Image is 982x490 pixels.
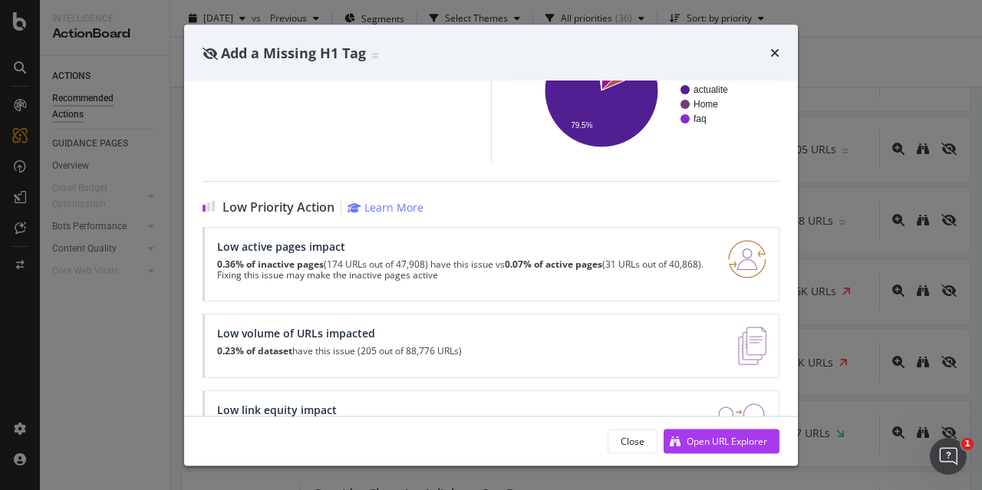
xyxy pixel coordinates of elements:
[571,121,592,130] text: 79.5%
[608,429,657,453] button: Close
[621,434,644,447] div: Close
[372,53,378,58] img: Equal
[694,114,707,125] text: faq
[728,241,766,279] img: RO06QsNG.png
[203,47,218,59] div: eye-slash
[364,201,423,215] div: Learn More
[738,327,766,366] img: e5DMFwAAAABJRU5ErkJggg==
[718,404,766,442] img: DDxVyA23.png
[961,438,974,450] span: 1
[217,241,710,254] div: Low active pages impact
[694,71,722,81] text: ~Other
[217,347,462,357] p: have this issue (205 out of 88,776 URLs)
[770,43,779,63] div: times
[930,438,967,475] iframe: Intercom live chat
[664,429,779,453] button: Open URL Explorer
[217,260,710,281] p: (174 URLs out of 47,908) have this issue vs (31 URLs out of 40,868). Fixing this issue may make t...
[217,258,324,271] strong: 0.36% of inactive pages
[217,404,477,417] div: Low link equity impact
[694,85,728,96] text: actualite
[687,434,767,447] div: Open URL Explorer
[221,43,366,61] span: Add a Missing H1 Tag
[222,201,334,215] span: Low Priority Action
[522,31,762,151] svg: A chart.
[184,25,798,465] div: modal
[217,345,292,358] strong: 0.23% of dataset
[348,201,423,215] a: Learn More
[217,327,462,340] div: Low volume of URLs impacted
[505,258,602,271] strong: 0.07% of active pages
[694,100,718,110] text: Home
